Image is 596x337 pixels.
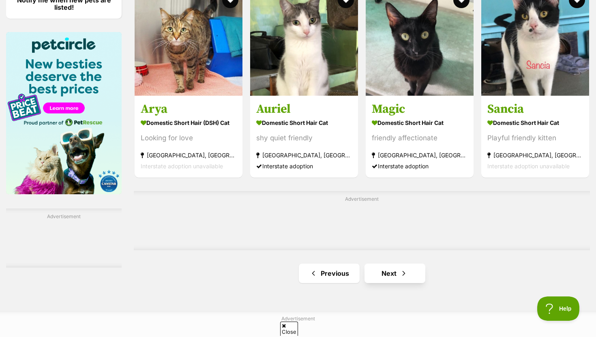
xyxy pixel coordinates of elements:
[6,32,122,194] img: Pet Circle promo banner
[366,96,474,178] a: Magic Domestic Short Hair Cat friendly affectionate [GEOGRAPHIC_DATA], [GEOGRAPHIC_DATA] Intersta...
[299,264,360,283] a: Previous page
[372,117,467,129] strong: Domestic Short Hair Cat
[141,102,236,117] h3: Arya
[280,322,298,336] span: Close
[372,150,467,161] strong: [GEOGRAPHIC_DATA], [GEOGRAPHIC_DATA]
[487,150,583,161] strong: [GEOGRAPHIC_DATA], [GEOGRAPHIC_DATA]
[256,133,352,144] div: shy quiet friendly
[141,133,236,144] div: Looking for love
[134,264,590,283] nav: Pagination
[481,96,589,178] a: Sancia Domestic Short Hair Cat Playful friendly kitten [GEOGRAPHIC_DATA], [GEOGRAPHIC_DATA] Inter...
[6,208,122,268] div: Advertisement
[372,133,467,144] div: friendly affectionate
[372,161,467,172] div: Interstate adoption
[134,191,590,250] div: Advertisement
[256,102,352,117] h3: Auriel
[487,163,570,170] span: Interstate adoption unavailable
[256,150,352,161] strong: [GEOGRAPHIC_DATA], [GEOGRAPHIC_DATA]
[141,150,236,161] strong: [GEOGRAPHIC_DATA], [GEOGRAPHIC_DATA]
[372,102,467,117] h3: Magic
[135,96,242,178] a: Arya Domestic Short Hair (DSH) Cat Looking for love [GEOGRAPHIC_DATA], [GEOGRAPHIC_DATA] Intersta...
[537,296,580,321] iframe: Help Scout Beacon - Open
[141,117,236,129] strong: Domestic Short Hair (DSH) Cat
[487,102,583,117] h3: Sancia
[256,161,352,172] div: Interstate adoption
[487,117,583,129] strong: Domestic Short Hair Cat
[487,133,583,144] div: Playful friendly kitten
[250,96,358,178] a: Auriel Domestic Short Hair Cat shy quiet friendly [GEOGRAPHIC_DATA], [GEOGRAPHIC_DATA] Interstate...
[141,163,223,170] span: Interstate adoption unavailable
[256,117,352,129] strong: Domestic Short Hair Cat
[364,264,425,283] a: Next page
